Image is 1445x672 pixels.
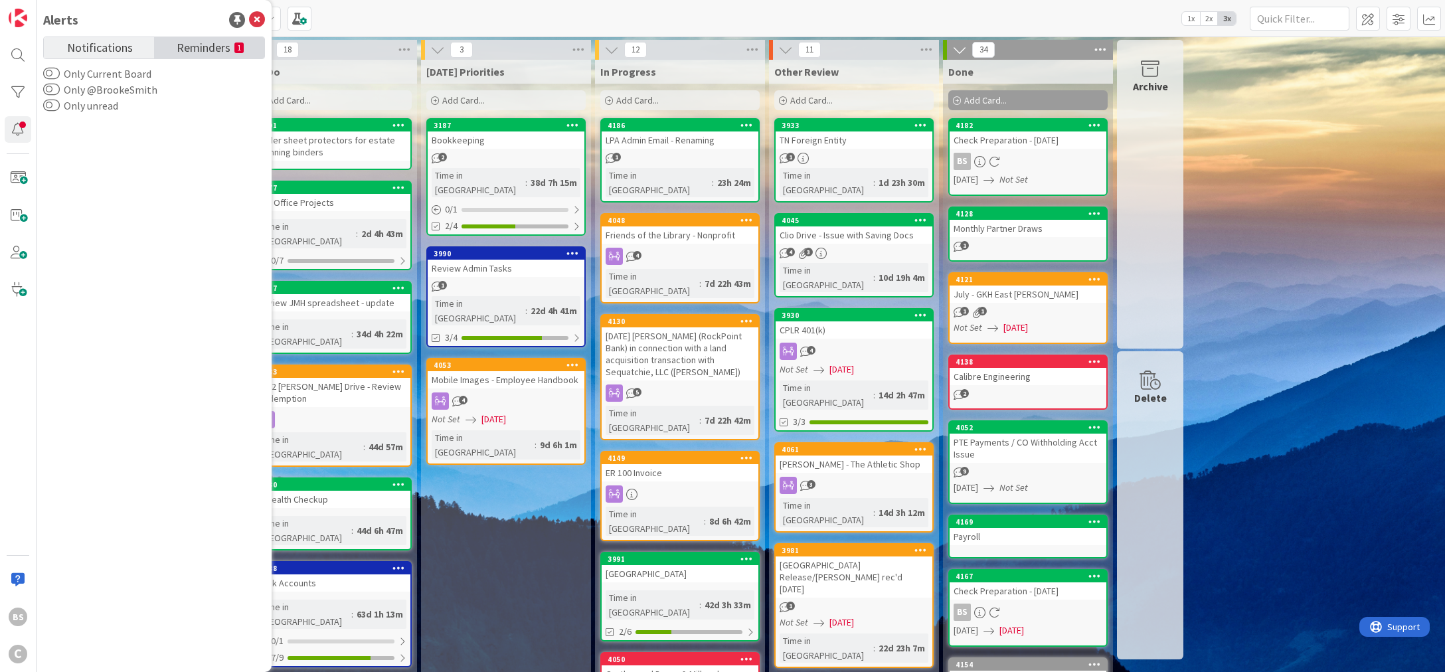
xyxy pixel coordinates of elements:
[960,389,969,398] span: 2
[786,248,795,256] span: 4
[254,378,410,407] div: 2002 [PERSON_NAME] Drive - Review Redemption
[271,651,284,665] span: 7/9
[428,248,584,277] div: 3990Review Admin Tasks
[776,131,932,149] div: TN Foreign Entity
[776,556,932,598] div: [GEOGRAPHIC_DATA] Release/[PERSON_NAME] rec'd [DATE]
[950,422,1106,463] div: 4052PTE Payments / CO Withholding Acct Issue
[254,182,410,194] div: 4177
[602,653,758,665] div: 4050
[956,572,1106,581] div: 4167
[260,284,410,293] div: 4017
[254,120,410,131] div: 4191
[829,363,854,377] span: [DATE]
[956,357,1106,367] div: 4138
[254,182,410,211] div: 4177LPA Office Projects
[254,479,410,508] div: 3830IT Health Checkup
[600,451,760,541] a: 4149ER 100 InvoiceTime in [GEOGRAPHIC_DATA]:8d 6h 42m
[950,659,1106,671] div: 4154
[774,65,839,78] span: Other Review
[445,203,458,216] span: 0 / 1
[873,505,875,520] span: :
[954,604,971,621] div: BS
[624,42,647,58] span: 12
[602,214,758,244] div: 4048Friends of the Library - Nonprofit
[606,406,699,435] div: Time in [GEOGRAPHIC_DATA]
[950,604,1106,621] div: BS
[254,282,410,311] div: 4017Review JMH spreadsheet - update
[252,365,412,467] a: 39832002 [PERSON_NAME] Drive - Review RedemptionTime in [GEOGRAPHIC_DATA]:44d 57m
[704,514,706,529] span: :
[602,315,758,327] div: 4130
[776,444,932,473] div: 4061[PERSON_NAME] - The Athletic Shop
[445,219,458,233] span: 2/4
[950,220,1106,237] div: Monthly Partner Draws
[428,371,584,388] div: Mobile Images - Employee Handbook
[776,214,932,226] div: 4045
[954,153,971,170] div: BS
[252,561,412,667] a: 3188Bank AccountsTime in [GEOGRAPHIC_DATA]:63d 1h 13m0/17/9
[428,359,584,371] div: 4053
[177,37,230,56] span: Reminders
[701,276,754,291] div: 7d 22h 43m
[633,251,641,260] span: 4
[774,118,934,203] a: 3933TN Foreign EntityTime in [GEOGRAPHIC_DATA]:1d 23h 30m
[537,438,580,452] div: 9d 6h 1m
[268,94,311,106] span: Add Card...
[948,65,974,78] span: Done
[950,120,1106,149] div: 4182Check Preparation - [DATE]
[950,422,1106,434] div: 4052
[438,153,447,161] span: 2
[786,153,795,161] span: 1
[712,175,714,190] span: :
[950,131,1106,149] div: Check Preparation - [DATE]
[875,388,928,402] div: 14d 2h 47m
[950,208,1106,220] div: 4128
[260,367,410,377] div: 3983
[602,120,758,131] div: 4186
[428,260,584,277] div: Review Admin Tasks
[602,327,758,380] div: [DATE] [PERSON_NAME] (RockPoint Bank) in connection with a land acquisition transaction with Sequ...
[948,515,1108,558] a: 4169Payroll
[481,412,506,426] span: [DATE]
[260,564,410,573] div: 3188
[776,321,932,339] div: CPLR 401(k)
[978,307,987,315] span: 1
[807,346,815,355] span: 4
[948,272,1108,344] a: 4121July - GKH East [PERSON_NAME]Not Set[DATE]
[254,366,410,407] div: 39832002 [PERSON_NAME] Drive - Review Redemption
[434,121,584,130] div: 3187
[254,491,410,508] div: IT Health Checkup
[254,194,410,211] div: LPA Office Projects
[829,616,854,630] span: [DATE]
[956,275,1106,284] div: 4121
[600,314,760,440] a: 4130[DATE] [PERSON_NAME] (RockPoint Bank) in connection with a land acquisition transaction with ...
[258,600,351,629] div: Time in [GEOGRAPHIC_DATA]
[260,480,410,489] div: 3830
[363,440,365,454] span: :
[948,355,1108,410] a: 4138Calibre Engineering
[619,625,632,639] span: 2/6
[606,269,699,298] div: Time in [GEOGRAPHIC_DATA]
[782,121,932,130] div: 3933
[428,131,584,149] div: Bookkeeping
[782,216,932,225] div: 4045
[43,98,118,114] label: Only unread
[999,173,1028,185] i: Not Set
[964,94,1007,106] span: Add Card...
[950,528,1106,545] div: Payroll
[254,282,410,294] div: 4017
[535,438,537,452] span: :
[782,311,932,320] div: 3930
[351,327,353,341] span: :
[954,173,978,187] span: [DATE]
[445,331,458,345] span: 3/4
[608,216,758,225] div: 4048
[459,396,467,404] span: 4
[780,263,873,292] div: Time in [GEOGRAPHIC_DATA]
[353,607,406,622] div: 63d 1h 13m
[699,598,701,612] span: :
[252,118,412,170] a: 4191Order sheet protectors for estate planning binders
[432,168,525,197] div: Time in [GEOGRAPHIC_DATA]
[960,241,969,250] span: 1
[600,65,656,78] span: In Progress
